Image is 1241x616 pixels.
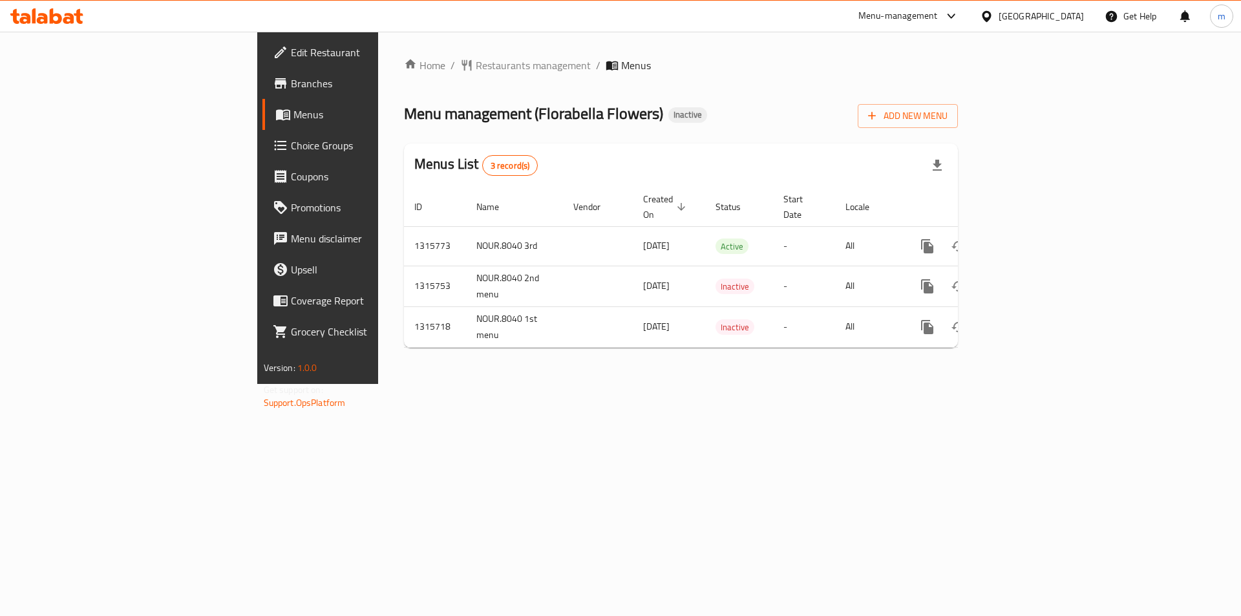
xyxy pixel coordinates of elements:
[596,58,600,73] li: /
[643,191,690,222] span: Created On
[643,237,670,254] span: [DATE]
[476,58,591,73] span: Restaurants management
[773,266,835,306] td: -
[912,271,943,302] button: more
[668,107,707,123] div: Inactive
[858,104,958,128] button: Add New Menu
[943,231,974,262] button: Change Status
[773,306,835,347] td: -
[912,312,943,343] button: more
[773,226,835,266] td: -
[902,187,1046,227] th: Actions
[293,107,454,122] span: Menus
[262,130,465,161] a: Choice Groups
[262,37,465,68] a: Edit Restaurant
[668,109,707,120] span: Inactive
[262,285,465,316] a: Coverage Report
[868,108,948,124] span: Add New Menu
[264,394,346,411] a: Support.OpsPlatform
[466,306,563,347] td: NOUR.8040 1st menu
[262,68,465,99] a: Branches
[291,231,454,246] span: Menu disclaimer
[414,154,538,176] h2: Menus List
[835,306,902,347] td: All
[716,279,754,294] span: Inactive
[835,226,902,266] td: All
[291,262,454,277] span: Upsell
[845,199,886,215] span: Locale
[716,199,758,215] span: Status
[716,239,748,254] span: Active
[482,155,538,176] div: Total records count
[291,138,454,153] span: Choice Groups
[262,223,465,254] a: Menu disclaimer
[262,192,465,223] a: Promotions
[621,58,651,73] span: Menus
[404,187,1046,348] table: enhanced table
[264,359,295,376] span: Version:
[1218,9,1225,23] span: m
[291,76,454,91] span: Branches
[999,9,1084,23] div: [GEOGRAPHIC_DATA]
[783,191,820,222] span: Start Date
[716,319,754,335] div: Inactive
[643,277,670,294] span: [DATE]
[262,161,465,192] a: Coupons
[262,254,465,285] a: Upsell
[460,58,591,73] a: Restaurants management
[922,150,953,181] div: Export file
[943,271,974,302] button: Change Status
[291,324,454,339] span: Grocery Checklist
[466,226,563,266] td: NOUR.8040 3rd
[297,359,317,376] span: 1.0.0
[404,99,663,128] span: Menu management ( Florabella Flowers )
[716,320,754,335] span: Inactive
[291,293,454,308] span: Coverage Report
[262,99,465,130] a: Menus
[943,312,974,343] button: Change Status
[643,318,670,335] span: [DATE]
[264,381,323,398] span: Get support on:
[912,231,943,262] button: more
[573,199,617,215] span: Vendor
[291,169,454,184] span: Coupons
[404,58,958,73] nav: breadcrumb
[291,45,454,60] span: Edit Restaurant
[858,8,938,24] div: Menu-management
[476,199,516,215] span: Name
[483,160,538,172] span: 3 record(s)
[291,200,454,215] span: Promotions
[262,316,465,347] a: Grocery Checklist
[466,266,563,306] td: NOUR.8040 2nd menu
[414,199,439,215] span: ID
[835,266,902,306] td: All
